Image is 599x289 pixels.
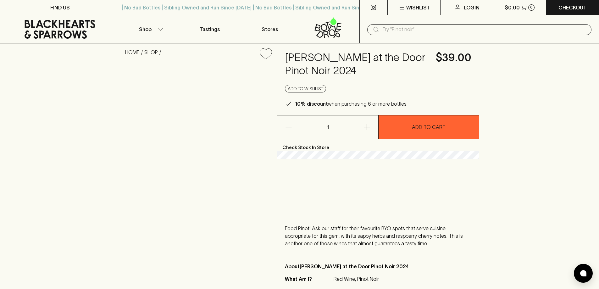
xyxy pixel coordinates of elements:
p: 0 [530,6,533,9]
button: Add to wishlist [285,85,326,92]
p: Red Wine, Pinot Noir [334,275,379,283]
p: 1 [320,115,335,139]
p: ADD TO CART [412,123,446,131]
button: Add to wishlist [257,46,275,62]
p: $0.00 [505,4,520,11]
h4: $39.00 [436,51,471,64]
p: Checkout [558,4,587,11]
p: What Am I? [285,275,332,283]
p: Shop [139,25,152,33]
p: Check Stock In Store [277,139,479,151]
b: 10% discount [295,101,328,107]
p: Tastings [200,25,220,33]
p: Login [464,4,480,11]
a: Tastings [180,15,240,43]
img: bubble-icon [580,270,586,276]
p: Wishlist [406,4,430,11]
input: Try "Pinot noir" [382,25,586,35]
p: FIND US [50,4,70,11]
p: About [PERSON_NAME] at the Door Pinot Noir 2024 [285,263,471,270]
a: HOME [125,49,140,55]
button: Shop [120,15,180,43]
span: Food Pinot! Ask our staff for their favourite BYO spots that serve cuisine appropriate for this g... [285,225,463,246]
a: Stores [240,15,300,43]
p: Stores [262,25,278,33]
h4: [PERSON_NAME] at the Door Pinot Noir 2024 [285,51,428,77]
a: SHOP [144,49,158,55]
p: when purchasing 6 or more bottles [295,100,407,108]
button: ADD TO CART [379,115,479,139]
